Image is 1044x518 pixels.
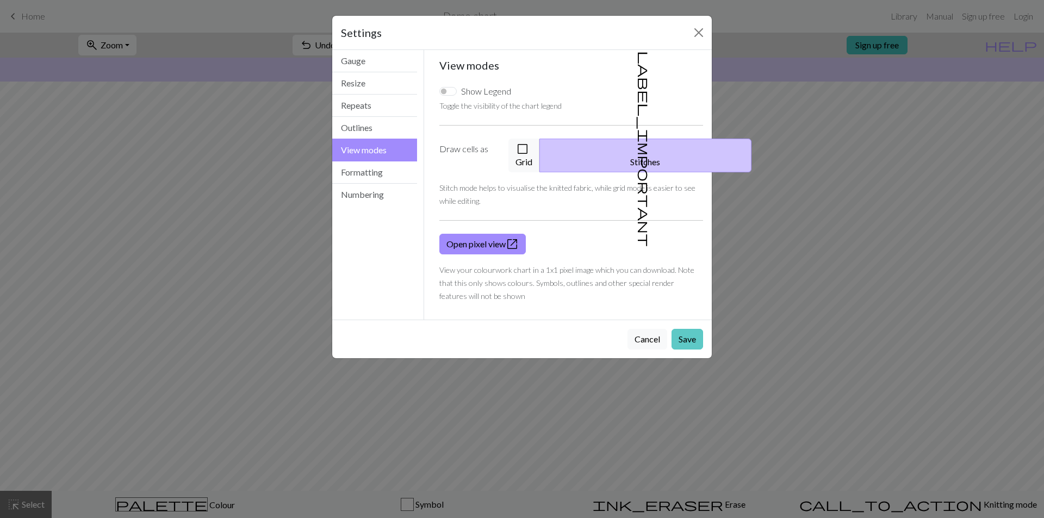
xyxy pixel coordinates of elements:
[439,101,562,110] small: Toggle the visibility of the chart legend
[439,59,704,72] h5: View modes
[332,95,417,117] button: Repeats
[508,139,540,172] button: Grid
[433,139,502,172] label: Draw cells as
[332,117,417,139] button: Outlines
[332,72,417,95] button: Resize
[637,51,652,247] span: label_important
[690,24,707,41] button: Close
[461,85,511,98] label: Show Legend
[439,265,694,301] small: View your colourwork chart in a 1x1 pixel image which you can download. Note that this only shows...
[332,50,417,72] button: Gauge
[439,183,695,205] small: Stitch mode helps to visualise the knitted fabric, while grid mode is easier to see while editing.
[341,24,382,41] h5: Settings
[516,141,529,157] span: check_box_outline_blank
[627,329,667,350] button: Cancel
[506,236,519,252] span: open_in_new
[332,139,417,161] button: View modes
[439,234,526,254] a: Open pixel view
[672,329,703,350] button: Save
[539,139,751,172] button: Stitches
[332,161,417,184] button: Formatting
[332,184,417,205] button: Numbering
